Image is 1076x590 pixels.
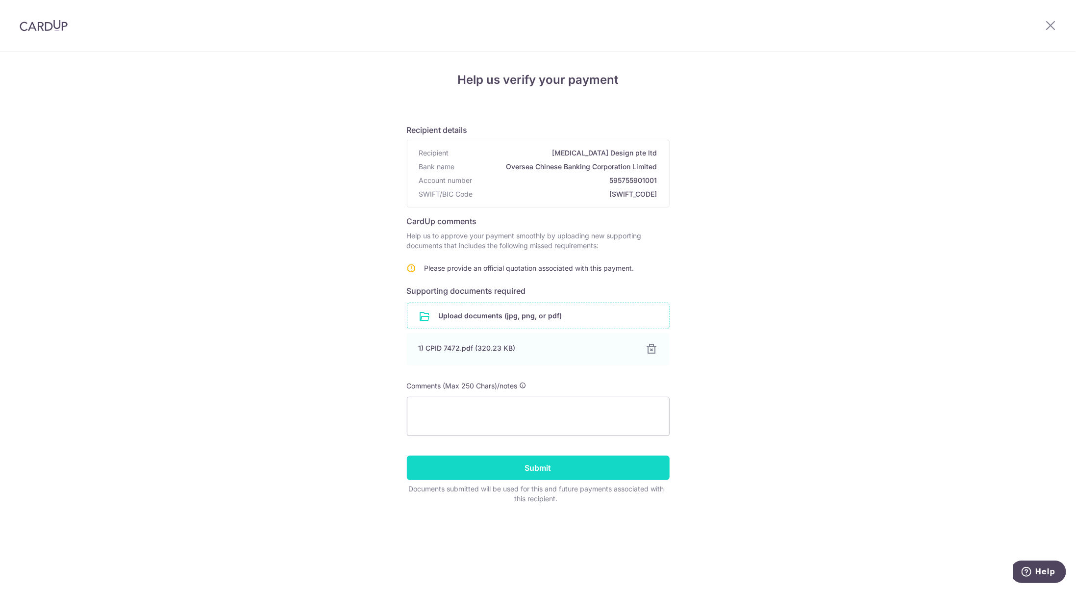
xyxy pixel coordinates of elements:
img: CardUp [20,20,68,31]
div: Documents submitted will be used for this and future payments associated with this recipient. [407,484,666,504]
span: SWIFT/BIC Code [419,189,473,199]
span: [SWIFT_CODE] [477,189,657,199]
span: Comments (Max 250 Chars)/notes [407,382,518,390]
h6: CardUp comments [407,215,670,227]
span: [MEDICAL_DATA] Design pte ltd [453,148,657,158]
span: Bank name [419,162,455,172]
h6: Recipient details [407,124,670,136]
iframe: Opens a widget where you can find more information [1013,561,1066,585]
div: Upload documents (jpg, png, or pdf) [407,303,670,329]
span: 595755901001 [476,176,657,185]
span: Please provide an official quotation associated with this payment. [425,264,634,272]
span: Account number [419,176,473,185]
div: 1) CPID 7472.pdf (320.23 KB) [419,343,634,353]
span: Recipient [419,148,449,158]
h4: Help us verify your payment [407,71,670,89]
input: Submit [407,456,670,480]
p: Help us to approve your payment smoothly by uploading new supporting documents that includes the ... [407,231,670,251]
span: Oversea Chinese Banking Corporation Limited [459,162,657,172]
h6: Supporting documents required [407,285,670,297]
